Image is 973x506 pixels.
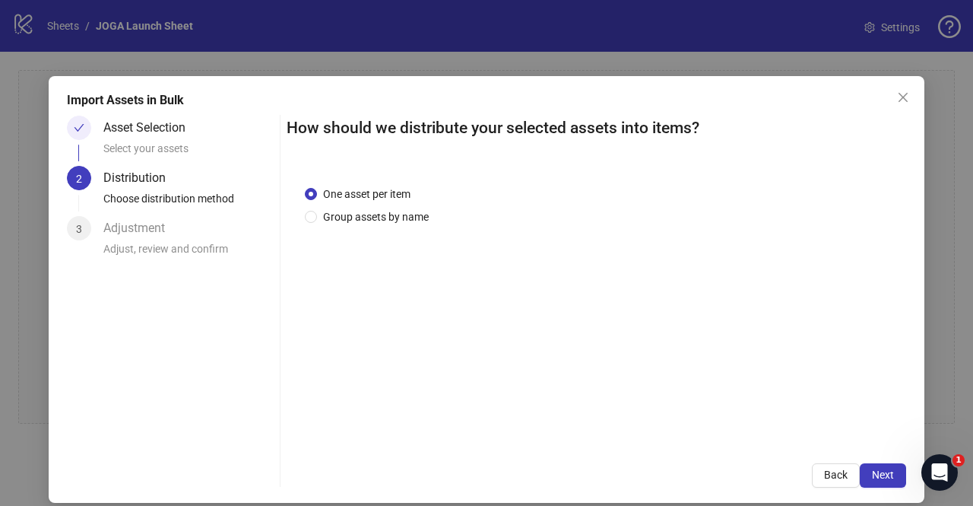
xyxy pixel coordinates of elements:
[103,166,178,190] div: Distribution
[824,469,848,481] span: Back
[76,223,82,235] span: 3
[317,208,435,225] span: Group assets by name
[952,454,965,466] span: 1
[921,454,958,491] iframe: Intercom live chat
[812,463,860,488] button: Back
[103,216,177,240] div: Adjustment
[287,116,906,141] h2: How should we distribute your selected assets into items?
[103,140,274,166] div: Select your assets
[317,186,417,202] span: One asset per item
[872,469,894,481] span: Next
[103,116,198,140] div: Asset Selection
[103,190,274,216] div: Choose distribution method
[860,463,906,488] button: Next
[891,85,915,110] button: Close
[76,173,82,185] span: 2
[74,123,84,133] span: check
[67,91,906,110] div: Import Assets in Bulk
[103,240,274,266] div: Adjust, review and confirm
[897,91,909,103] span: close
